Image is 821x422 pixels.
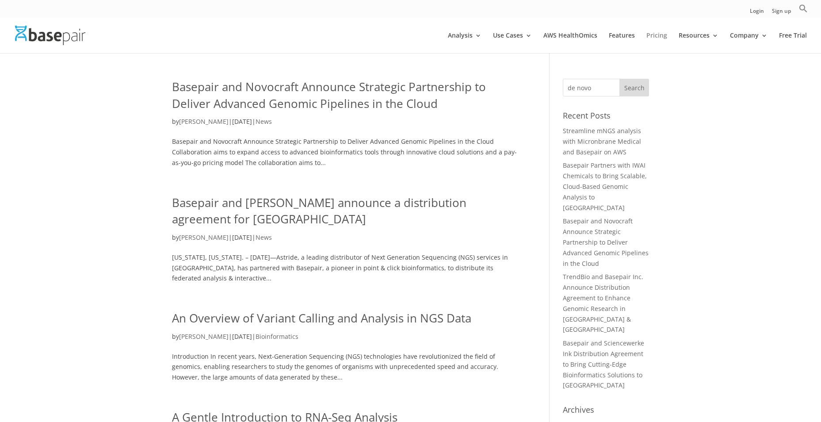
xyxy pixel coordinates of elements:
[179,332,229,341] a: [PERSON_NAME]
[646,32,667,53] a: Pricing
[750,8,764,18] a: Login
[256,117,272,126] a: News
[256,332,298,341] a: Bioinformatics
[172,195,523,284] article: [US_STATE], [US_STATE]. – [DATE]—Astride, a leading distributor of Next Generation Sequencing (NG...
[448,32,481,53] a: Analysis
[563,110,649,126] h4: Recent Posts
[563,217,649,267] a: Basepair and Novocraft Announce Strategic Partnership to Deliver Advanced Genomic Pipelines in th...
[563,161,647,211] a: Basepair Partners with IWAI Chemicals to Bring Scalable, Cloud-Based Genomic Analysis to [GEOGRAP...
[256,233,272,242] a: News
[779,32,807,53] a: Free Trial
[772,8,791,18] a: Sign up
[563,339,644,389] a: Basepair and Sciencewerke Ink Distribution Agreement to Bring Cutting-Edge Bioinformatics Solutio...
[563,272,643,334] a: TrendBio and Basepair Inc. Announce Distribution Agreement to Enhance Genomic Research in [GEOGRA...
[619,79,649,96] input: Search
[563,404,649,420] h4: Archives
[609,32,635,53] a: Features
[679,32,718,53] a: Resources
[232,332,252,341] span: [DATE]
[543,32,597,53] a: AWS HealthOmics
[172,195,466,227] a: Basepair and [PERSON_NAME] announce a distribution agreement for [GEOGRAPHIC_DATA]
[651,358,810,411] iframe: Drift Widget Chat Controller
[172,232,523,249] p: by | |
[172,310,471,326] a: An Overview of Variant Calling and Analysis in NGS Data
[799,4,808,13] svg: Search
[172,79,486,111] a: Basepair and Novocraft Announce Strategic Partnership to Deliver Advanced Genomic Pipelines in th...
[563,127,641,156] a: Streamline mNGS analysis with Micronbrane Medical and Basepair on AWS
[232,233,252,242] span: [DATE]
[730,32,768,53] a: Company
[172,79,523,168] article: Basepair and Novocraft Announce Strategic Partnership to Deliver Advanced Genomic Pipelines in th...
[232,117,252,126] span: [DATE]
[172,310,523,383] article: Introduction In recent years, Next-Generation Sequencing (NGS) technologies have revolutionized t...
[172,116,523,134] p: by | |
[799,4,808,18] a: Search Icon Link
[179,117,229,126] a: [PERSON_NAME]
[179,233,229,242] a: [PERSON_NAME]
[493,32,532,53] a: Use Cases
[15,26,85,45] img: Basepair
[172,331,523,349] p: by | |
